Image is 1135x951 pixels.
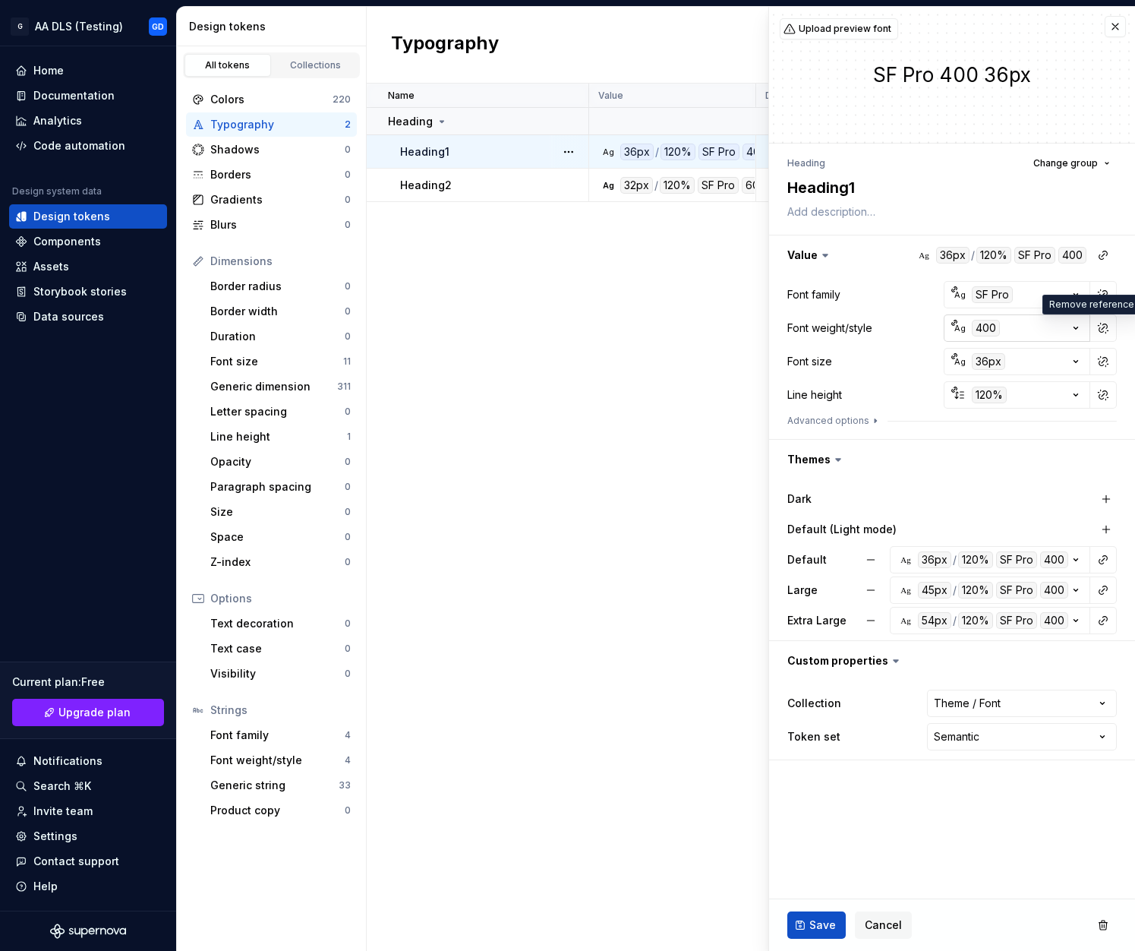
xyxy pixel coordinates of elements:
[9,824,167,848] a: Settings
[204,525,357,549] a: Space0
[33,854,119,869] div: Contact support
[388,90,415,102] p: Name
[9,749,167,773] button: Notifications
[900,584,912,596] div: Ag
[345,406,351,418] div: 0
[33,804,93,819] div: Invite team
[918,249,930,261] div: Ag
[698,177,739,194] div: SF Pro
[210,279,345,294] div: Border radius
[12,185,102,197] div: Design system data
[9,799,167,823] a: Invite team
[400,178,452,193] p: Heading2
[9,229,167,254] a: Components
[204,425,357,449] a: Line height1
[602,179,614,191] div: Ag
[210,666,345,681] div: Visibility
[210,728,345,743] div: Font family
[210,429,347,444] div: Line height
[865,918,902,933] span: Cancel
[12,675,164,690] div: Current plan : Free
[598,90,623,102] p: Value
[204,748,357,772] a: Font weight/style4
[33,113,82,128] div: Analytics
[33,779,91,794] div: Search ⌘K
[33,63,64,78] div: Home
[799,23,891,35] span: Upload preview font
[345,481,351,493] div: 0
[210,803,345,818] div: Product copy
[204,374,357,399] a: Generic dimension311
[210,167,345,182] div: Borders
[9,254,167,279] a: Assets
[186,112,357,137] a: Typography2
[900,615,912,627] div: Ag
[787,354,832,369] div: Font size
[204,450,357,474] a: Opacity0
[337,381,351,393] div: 311
[210,703,351,718] div: Strings
[33,209,110,224] div: Design tokens
[204,299,357,324] a: Border width0
[33,259,69,274] div: Assets
[944,348,1090,375] button: Ag36px
[345,754,351,766] div: 4
[391,31,499,58] h2: Typography
[204,662,357,686] a: Visibility0
[958,582,993,599] div: 120%
[33,879,58,894] div: Help
[787,729,840,744] label: Token set
[890,577,1090,604] button: Ag45px/120%SF Pro400
[769,62,1135,88] div: SF Pro 400 36px
[9,58,167,83] a: Home
[953,582,957,599] div: /
[1040,551,1068,568] div: 400
[918,612,951,629] div: 54px
[204,500,357,524] a: Size0
[58,705,131,720] span: Upgrade plan
[189,19,360,34] div: Design tokens
[345,668,351,680] div: 0
[954,355,966,368] div: Ag
[204,723,357,747] a: Font family4
[210,591,351,606] div: Options
[190,59,266,71] div: All tokens
[210,254,351,269] div: Dimensions
[345,618,351,630] div: 0
[345,194,351,206] div: 0
[9,134,167,158] a: Code automation
[918,582,951,599] div: 45px
[345,556,351,568] div: 0
[33,829,77,844] div: Settings
[210,329,345,344] div: Duration
[787,583,818,598] label: Large
[210,354,343,369] div: Font size
[210,304,345,319] div: Border width
[742,177,770,194] div: 600
[186,87,357,112] a: Colors220
[9,874,167,899] button: Help
[345,456,351,468] div: 0
[918,551,951,568] div: 36px
[210,192,345,207] div: Gradients
[655,144,659,160] div: /
[343,355,351,368] div: 11
[787,522,897,537] label: Default (Light mode)
[1033,157,1098,169] span: Change group
[345,169,351,181] div: 0
[9,84,167,108] a: Documentation
[9,849,167,874] button: Contact support
[9,305,167,329] a: Data sources
[33,309,104,324] div: Data sources
[345,804,351,817] div: 0
[1026,153,1117,174] button: Change group
[742,144,771,160] div: 400
[204,274,357,299] a: Border radius0
[33,234,101,249] div: Components
[9,204,167,229] a: Design tokens
[654,177,658,194] div: /
[210,641,345,656] div: Text case
[784,174,1114,201] textarea: Heading1
[890,546,1090,573] button: Ag36px/120%SF Pro400
[944,381,1090,409] button: 120%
